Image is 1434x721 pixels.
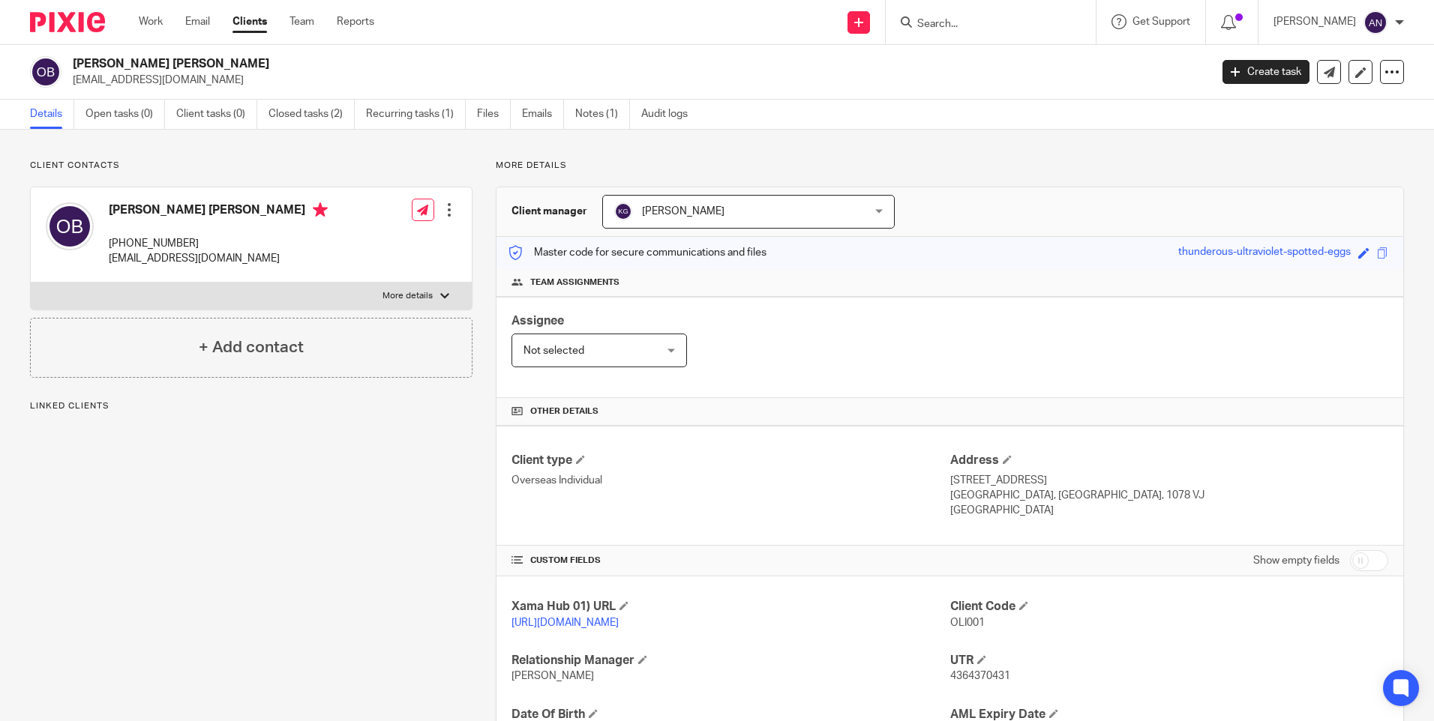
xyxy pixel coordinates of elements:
[185,14,210,29] a: Email
[950,473,1388,488] p: [STREET_ADDRESS]
[641,100,699,129] a: Audit logs
[313,202,328,217] i: Primary
[511,204,587,219] h3: Client manager
[950,618,985,628] span: OLI001
[523,346,584,356] span: Not selected
[477,100,511,129] a: Files
[511,653,949,669] h4: Relationship Manager
[950,488,1388,503] p: [GEOGRAPHIC_DATA], [GEOGRAPHIC_DATA], 1078 VJ
[109,236,328,251] p: [PHONE_NUMBER]
[575,100,630,129] a: Notes (1)
[366,100,466,129] a: Recurring tasks (1)
[530,277,619,289] span: Team assignments
[511,453,949,468] h4: Client type
[950,653,1388,669] h4: UTR
[614,202,632,220] img: svg%3E
[109,251,328,266] p: [EMAIL_ADDRESS][DOMAIN_NAME]
[30,100,74,129] a: Details
[950,453,1388,468] h4: Address
[109,202,328,221] h4: [PERSON_NAME] [PERSON_NAME]
[950,503,1388,518] p: [GEOGRAPHIC_DATA]
[1132,16,1190,27] span: Get Support
[382,290,433,302] p: More details
[30,400,472,412] p: Linked clients
[73,56,974,72] h2: [PERSON_NAME] [PERSON_NAME]
[73,73,1200,88] p: [EMAIL_ADDRESS][DOMAIN_NAME]
[522,100,564,129] a: Emails
[511,555,949,567] h4: CUSTOM FIELDS
[289,14,314,29] a: Team
[85,100,165,129] a: Open tasks (0)
[1253,553,1339,568] label: Show empty fields
[508,245,766,260] p: Master code for secure communications and files
[30,12,105,32] img: Pixie
[916,18,1051,31] input: Search
[1273,14,1356,29] p: [PERSON_NAME]
[950,671,1010,681] span: 4364370431
[511,473,949,488] p: Overseas Individual
[642,206,724,217] span: [PERSON_NAME]
[268,100,355,129] a: Closed tasks (2)
[511,618,619,628] a: [URL][DOMAIN_NAME]
[511,671,594,681] span: [PERSON_NAME]
[46,202,94,250] img: svg%3E
[530,405,598,417] span: Other details
[139,14,163,29] a: Work
[176,100,257,129] a: Client tasks (0)
[199,336,304,359] h4: + Add contact
[496,160,1404,172] p: More details
[30,56,61,88] img: svg%3E
[30,160,472,172] p: Client contacts
[1363,10,1387,34] img: svg%3E
[1178,244,1351,262] div: thunderous-ultraviolet-spotted-eggs
[950,599,1388,615] h4: Client Code
[1222,60,1309,84] a: Create task
[511,599,949,615] h4: Xama Hub 01) URL
[232,14,267,29] a: Clients
[511,315,564,327] span: Assignee
[337,14,374,29] a: Reports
